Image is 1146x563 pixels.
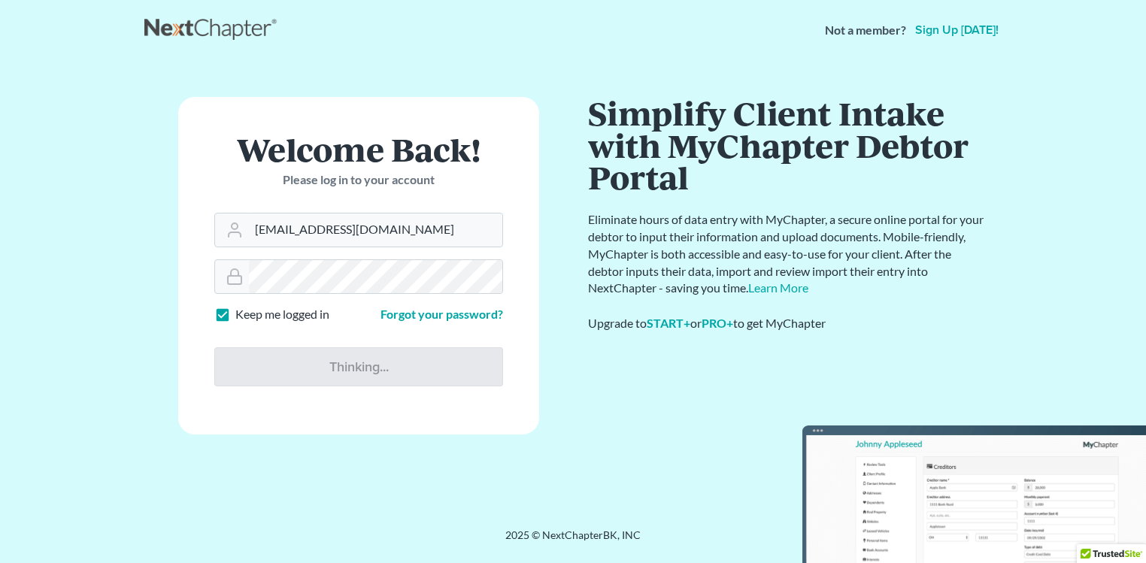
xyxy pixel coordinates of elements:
[588,315,987,332] div: Upgrade to or to get MyChapter
[588,211,987,297] p: Eliminate hours of data entry with MyChapter, a secure online portal for your debtor to input the...
[702,316,733,330] a: PRO+
[144,528,1002,555] div: 2025 © NextChapterBK, INC
[235,306,329,323] label: Keep me logged in
[825,22,906,39] strong: Not a member?
[214,133,503,165] h1: Welcome Back!
[380,307,503,321] a: Forgot your password?
[647,316,690,330] a: START+
[214,347,503,386] input: Thinking...
[912,24,1002,36] a: Sign up [DATE]!
[588,97,987,193] h1: Simplify Client Intake with MyChapter Debtor Portal
[249,213,502,247] input: Email Address
[214,171,503,189] p: Please log in to your account
[748,280,808,295] a: Learn More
